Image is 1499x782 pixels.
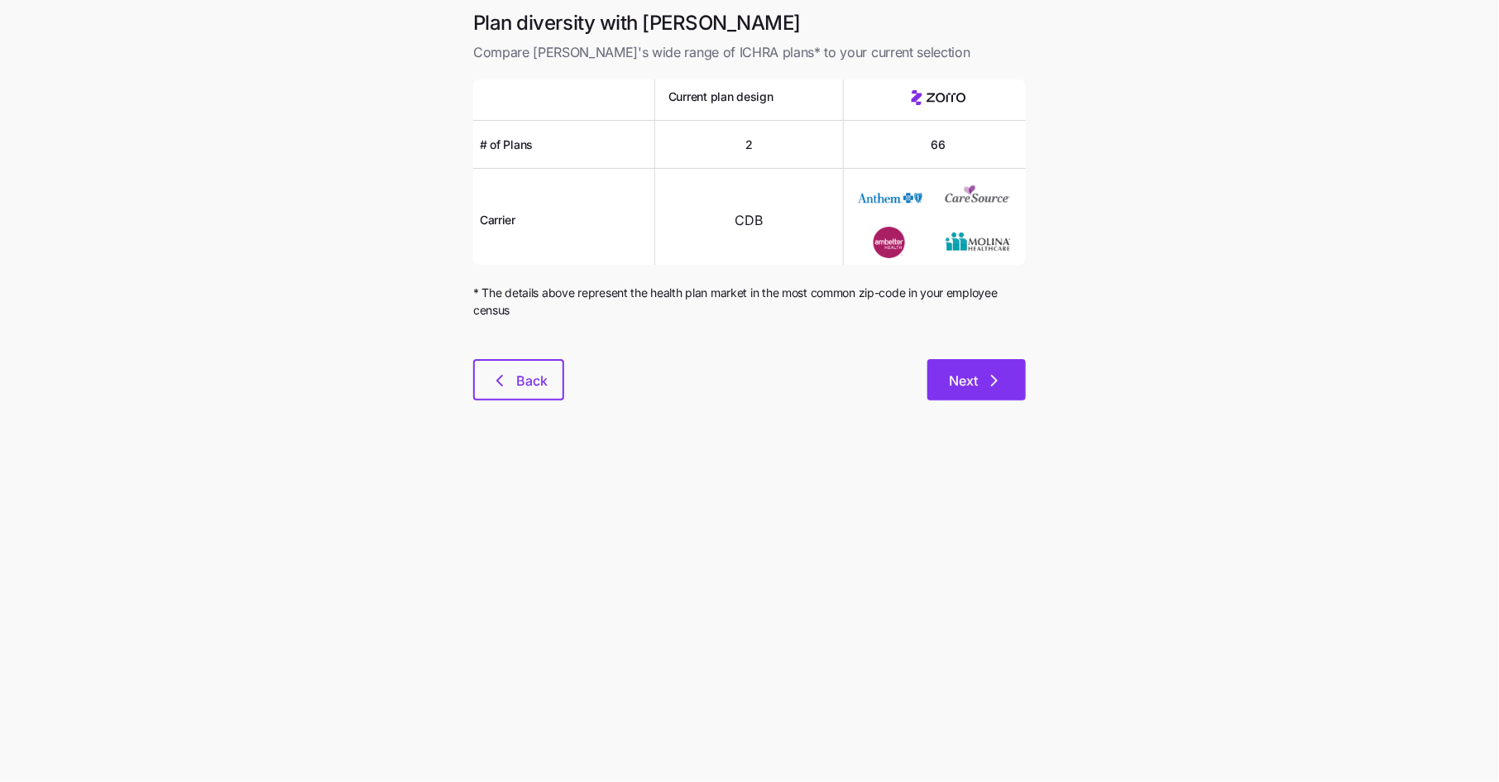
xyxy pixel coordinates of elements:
span: 66 [931,137,945,153]
img: Carrier [945,182,1011,213]
span: # of Plans [480,137,533,153]
span: Current plan design [668,89,773,105]
button: Next [927,359,1026,401]
h1: Plan diversity with [PERSON_NAME] [473,10,1026,36]
img: Carrier [857,227,923,258]
span: Carrier [480,212,515,228]
img: Carrier [857,182,923,213]
span: CDB [735,210,764,231]
span: Compare [PERSON_NAME]'s wide range of ICHRA plans* to your current selection [473,42,1026,63]
img: Carrier [945,227,1011,258]
span: Back [516,371,548,391]
button: Back [473,359,564,401]
span: Next [949,371,978,391]
span: * The details above represent the health plan market in the most common zip-code in your employee... [473,285,1026,319]
span: 2 [745,137,753,153]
